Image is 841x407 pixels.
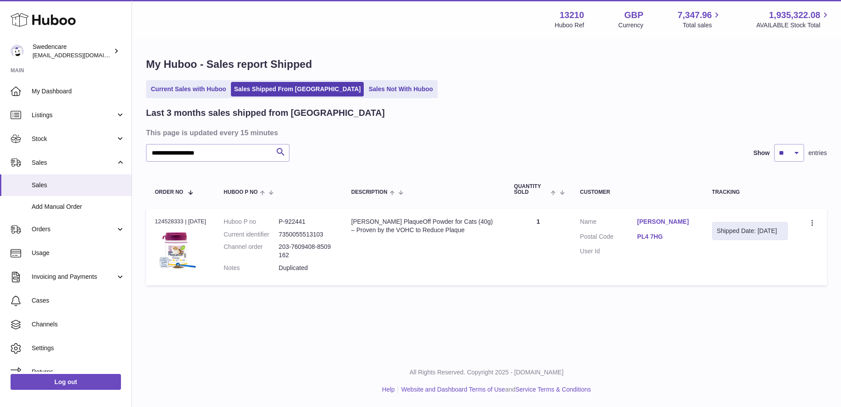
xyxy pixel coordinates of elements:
[398,385,591,394] li: and
[279,243,334,259] dd: 203-7609408-8509162
[224,264,279,272] dt: Notes
[224,189,258,195] span: Huboo P no
[32,159,116,167] span: Sales
[155,218,206,226] div: 124528333 | [DATE]
[32,181,125,189] span: Sales
[32,111,116,119] span: Listings
[146,57,827,71] h1: My Huboo - Sales report Shipped
[224,230,279,239] dt: Current identifier
[33,52,129,59] span: [EMAIL_ADDRESS][DOMAIN_NAME]
[231,82,364,96] a: Sales Shipped From [GEOGRAPHIC_DATA]
[580,189,695,195] div: Customer
[618,21,644,30] div: Currency
[712,189,788,195] div: Tracking
[756,21,830,30] span: AVAILABLE Stock Total
[683,21,722,30] span: Total sales
[32,273,116,281] span: Invoicing and Payments
[351,189,388,195] span: Description
[32,344,125,352] span: Settings
[32,296,125,305] span: Cases
[505,209,571,285] td: 1
[11,374,121,390] a: Log out
[139,368,834,377] p: All Rights Reserved. Copyright 2025 - [DOMAIN_NAME]
[555,21,584,30] div: Huboo Ref
[32,225,116,233] span: Orders
[514,184,549,195] span: Quantity Sold
[32,249,125,257] span: Usage
[351,218,497,234] div: [PERSON_NAME] PlaqueOff Powder for Cats (40g) – Proven by the VOHC to Reduce Plaque
[279,264,334,272] p: Duplicated
[769,9,820,21] span: 1,935,322.08
[808,149,827,157] span: entries
[678,9,722,30] a: 7,347.96 Total sales
[155,189,183,195] span: Order No
[756,9,830,30] a: 1,935,322.08 AVAILABLE Stock Total
[11,44,24,58] img: gemma.horsfield@swedencare.co.uk
[33,43,112,59] div: Swedencare
[32,203,125,211] span: Add Manual Order
[32,320,125,329] span: Channels
[148,82,229,96] a: Current Sales with Huboo
[637,218,695,226] a: [PERSON_NAME]
[224,218,279,226] dt: Huboo P no
[224,243,279,259] dt: Channel order
[580,218,637,228] dt: Name
[580,247,637,255] dt: User Id
[366,82,436,96] a: Sales Not With Huboo
[279,230,334,239] dd: 7350055513103
[155,228,199,272] img: $_57.PNG
[753,149,770,157] label: Show
[559,9,584,21] strong: 13210
[382,386,395,393] a: Help
[146,128,825,137] h3: This page is updated every 15 minutes
[516,386,591,393] a: Service Terms & Conditions
[580,233,637,243] dt: Postal Code
[32,368,125,376] span: Returns
[401,386,505,393] a: Website and Dashboard Terms of Use
[624,9,643,21] strong: GBP
[637,233,695,241] a: PL4 7HG
[146,107,385,119] h2: Last 3 months sales shipped from [GEOGRAPHIC_DATA]
[32,87,125,96] span: My Dashboard
[32,135,116,143] span: Stock
[717,227,783,235] div: Shipped Date: [DATE]
[678,9,712,21] span: 7,347.96
[279,218,334,226] dd: P-922441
